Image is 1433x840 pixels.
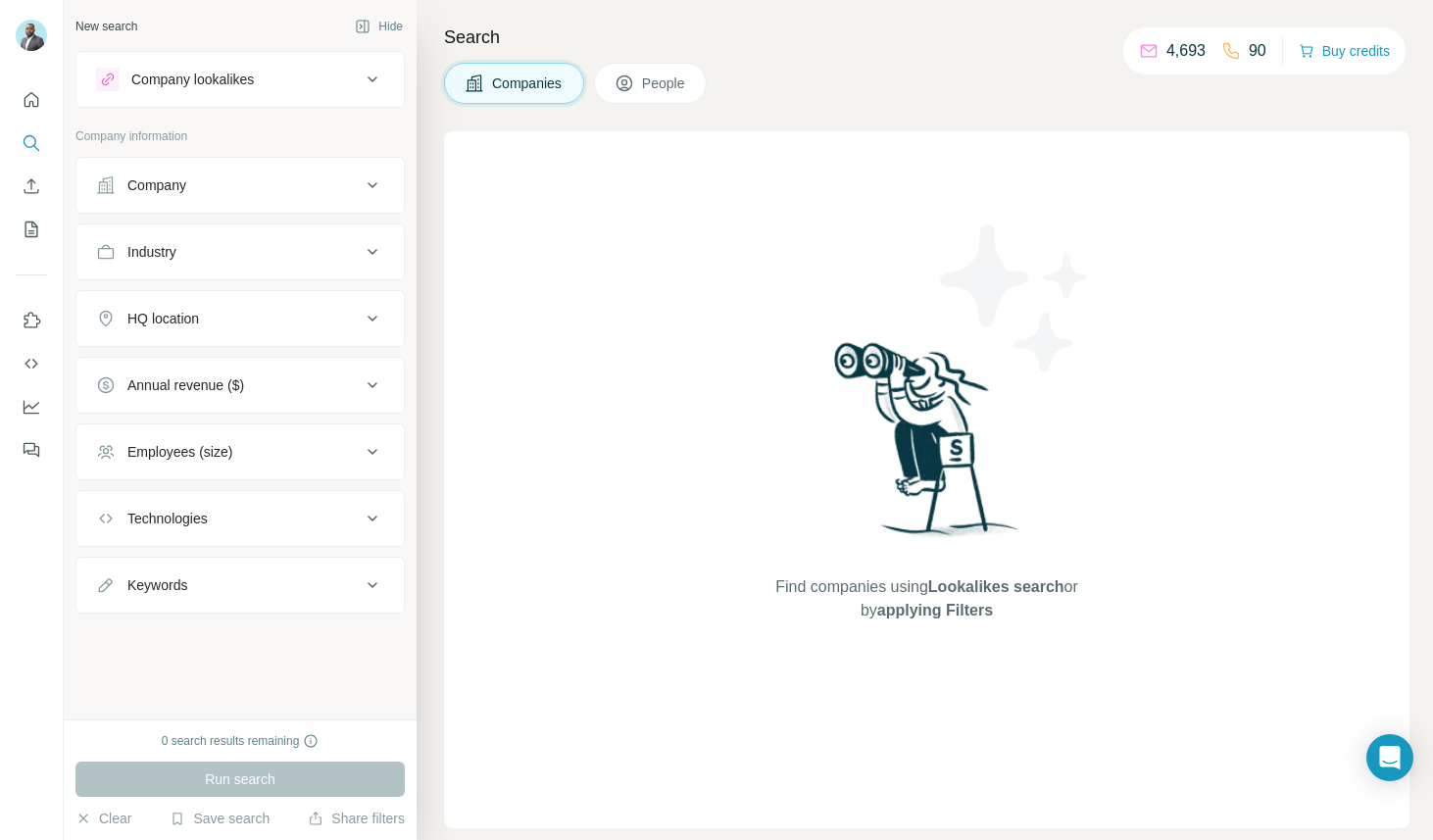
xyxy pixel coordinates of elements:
[76,362,404,409] button: Annual revenue ($)
[76,56,404,103] button: Company lookalikes
[642,74,687,93] span: People
[127,175,186,195] div: Company
[75,127,405,145] p: Company information
[127,309,199,328] div: HQ location
[127,575,187,595] div: Keywords
[16,20,47,51] img: Avatar
[127,442,232,462] div: Employees (size)
[1166,39,1206,63] p: 4,693
[492,74,564,93] span: Companies
[127,509,208,528] div: Technologies
[170,809,270,828] button: Save search
[76,295,404,342] button: HQ location
[16,346,47,381] button: Use Surfe API
[16,432,47,468] button: Feedback
[127,375,244,395] div: Annual revenue ($)
[16,303,47,338] button: Use Surfe on LinkedIn
[825,337,1029,556] img: Surfe Illustration - Woman searching with binoculars
[76,495,404,542] button: Technologies
[1299,37,1390,65] button: Buy credits
[75,18,137,35] div: New search
[444,24,1409,51] h4: Search
[927,210,1104,386] img: Surfe Illustration - Stars
[769,575,1083,622] span: Find companies using or by
[76,162,404,209] button: Company
[76,428,404,475] button: Employees (size)
[928,578,1064,595] span: Lookalikes search
[16,389,47,424] button: Dashboard
[76,228,404,275] button: Industry
[341,12,417,41] button: Hide
[1366,734,1413,781] div: Open Intercom Messenger
[1249,39,1266,63] p: 90
[877,602,993,618] span: applying Filters
[162,732,320,750] div: 0 search results remaining
[16,212,47,247] button: My lists
[16,169,47,204] button: Enrich CSV
[131,70,254,89] div: Company lookalikes
[16,82,47,118] button: Quick start
[75,809,131,828] button: Clear
[308,809,405,828] button: Share filters
[127,242,176,262] div: Industry
[16,125,47,161] button: Search
[76,562,404,609] button: Keywords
